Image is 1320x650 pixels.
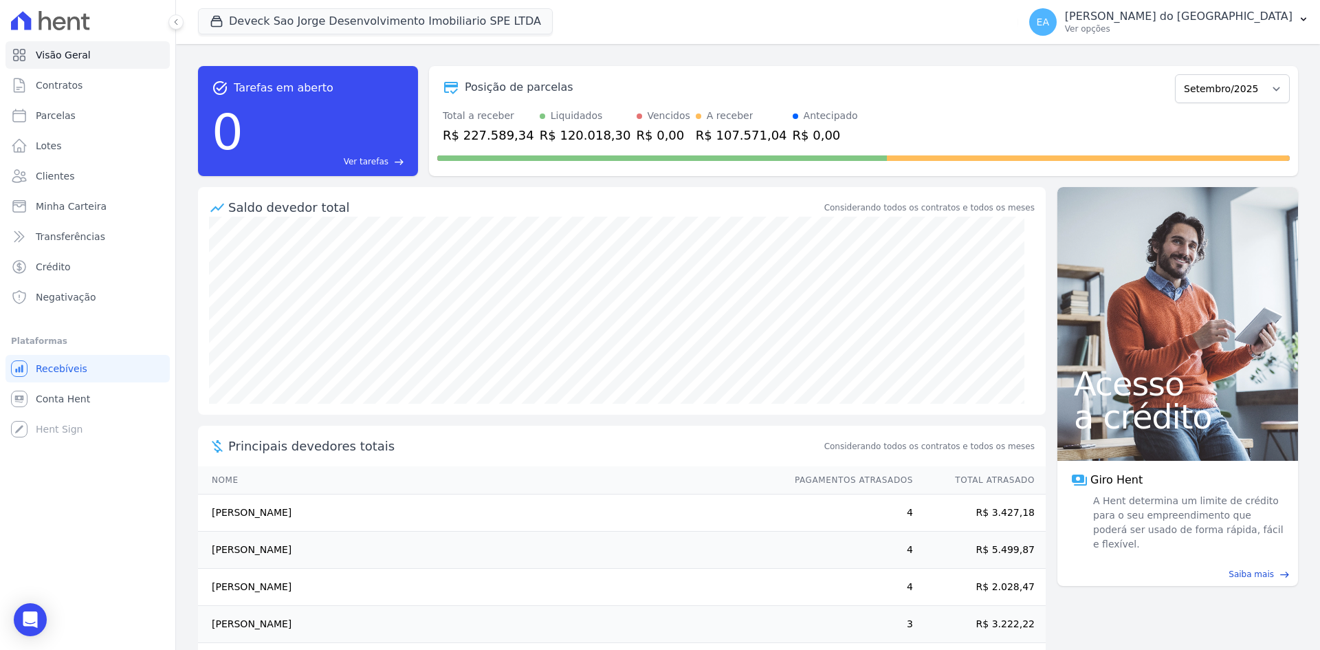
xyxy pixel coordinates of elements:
[198,466,782,495] th: Nome
[11,333,164,349] div: Plataformas
[782,606,914,643] td: 3
[36,78,82,92] span: Contratos
[344,155,388,168] span: Ver tarefas
[782,466,914,495] th: Pagamentos Atrasados
[824,440,1035,453] span: Considerando todos os contratos e todos os meses
[5,193,170,220] a: Minha Carteira
[5,132,170,160] a: Lotes
[540,126,631,144] div: R$ 120.018,30
[1065,10,1292,23] p: [PERSON_NAME] do [GEOGRAPHIC_DATA]
[36,392,90,406] span: Conta Hent
[36,169,74,183] span: Clientes
[249,155,404,168] a: Ver tarefas east
[5,72,170,99] a: Contratos
[5,283,170,311] a: Negativação
[443,109,534,123] div: Total a receber
[198,8,553,34] button: Deveck Sao Jorge Desenvolvimento Imobiliario SPE LTDA
[14,603,47,636] div: Open Intercom Messenger
[648,109,690,123] div: Vencidos
[824,202,1035,214] div: Considerando todos os contratos e todos os meses
[198,569,782,606] td: [PERSON_NAME]
[465,79,573,96] div: Posição de parcelas
[782,532,914,569] td: 4
[5,385,170,413] a: Conta Hent
[198,495,782,532] td: [PERSON_NAME]
[1090,494,1284,552] span: A Hent determina um limite de crédito para o seu empreendimento que poderá ser usado de forma ráp...
[804,109,858,123] div: Antecipado
[5,41,170,69] a: Visão Geral
[198,606,782,643] td: [PERSON_NAME]
[551,109,603,123] div: Liquidados
[914,532,1046,569] td: R$ 5.499,87
[914,606,1046,643] td: R$ 3.222,22
[707,109,753,123] div: A receber
[5,355,170,382] a: Recebíveis
[212,96,243,168] div: 0
[914,569,1046,606] td: R$ 2.028,47
[1090,472,1143,488] span: Giro Hent
[234,80,333,96] span: Tarefas em aberto
[5,102,170,129] a: Parcelas
[1229,568,1274,581] span: Saiba mais
[36,109,76,122] span: Parcelas
[36,362,87,376] span: Recebíveis
[782,569,914,606] td: 4
[696,126,787,144] div: R$ 107.571,04
[228,437,822,455] span: Principais devedores totais
[1074,400,1281,433] span: a crédito
[914,466,1046,495] th: Total Atrasado
[782,495,914,532] td: 4
[5,223,170,250] a: Transferências
[1279,570,1290,580] span: east
[1018,3,1320,41] button: EA [PERSON_NAME] do [GEOGRAPHIC_DATA] Ver opções
[36,260,71,274] span: Crédito
[1065,23,1292,34] p: Ver opções
[5,162,170,190] a: Clientes
[36,290,96,304] span: Negativação
[443,126,534,144] div: R$ 227.589,34
[793,126,858,144] div: R$ 0,00
[637,126,690,144] div: R$ 0,00
[1066,568,1290,581] a: Saiba mais east
[36,48,91,62] span: Visão Geral
[1037,17,1049,27] span: EA
[36,230,105,243] span: Transferências
[36,139,62,153] span: Lotes
[394,157,404,167] span: east
[914,495,1046,532] td: R$ 3.427,18
[36,199,107,213] span: Minha Carteira
[212,80,228,96] span: task_alt
[5,253,170,281] a: Crédito
[198,532,782,569] td: [PERSON_NAME]
[1074,367,1281,400] span: Acesso
[228,198,822,217] div: Saldo devedor total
